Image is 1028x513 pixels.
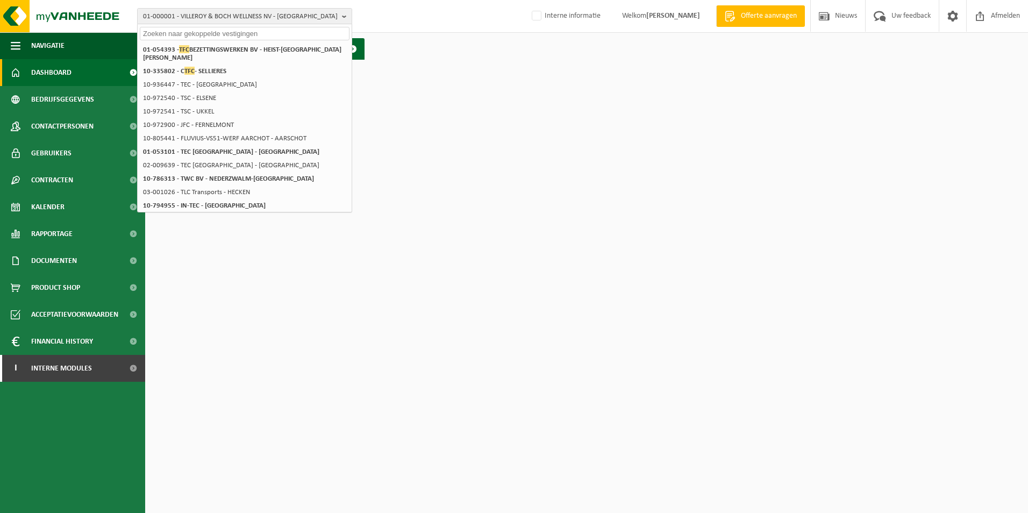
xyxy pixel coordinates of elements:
strong: [PERSON_NAME] [646,12,700,20]
li: 10-972541 - TSC - UKKEL [140,105,349,118]
li: 10-805441 - FLUVIUS-VS51-WERF AARCHOT - AARSCHOT [140,132,349,145]
span: Kalender [31,194,65,220]
span: I [11,355,20,382]
span: Financial History [31,328,93,355]
span: Navigatie [31,32,65,59]
li: 03-001026 - TLC Transports - HECKEN [140,186,349,199]
span: Contracten [31,167,73,194]
strong: 10-794955 - IN-TEC - [GEOGRAPHIC_DATA] [143,202,266,209]
button: 01-000001 - VILLEROY & BOCH WELLNESS NV - [GEOGRAPHIC_DATA] [137,8,352,24]
li: 10-972540 - TSC - ELSENE [140,91,349,105]
li: 02-009639 - TEC [GEOGRAPHIC_DATA] - [GEOGRAPHIC_DATA] [140,159,349,172]
span: Product Shop [31,274,80,301]
a: Offerte aanvragen [716,5,805,27]
span: TFC [184,67,195,75]
label: Interne informatie [530,8,601,24]
span: TFC [179,45,189,53]
span: Dashboard [31,59,72,86]
input: Zoeken naar gekoppelde vestigingen [140,27,349,40]
span: Gebruikers [31,140,72,167]
span: Documenten [31,247,77,274]
strong: 10-335802 - C - SELLIERES [143,67,226,75]
span: Rapportage [31,220,73,247]
span: Offerte aanvragen [738,11,799,22]
span: Contactpersonen [31,113,94,140]
strong: 01-053101 - TEC [GEOGRAPHIC_DATA] - [GEOGRAPHIC_DATA] [143,148,319,155]
span: Bedrijfsgegevens [31,86,94,113]
strong: 10-786313 - TWC BV - NEDERZWALM-[GEOGRAPHIC_DATA] [143,175,314,182]
span: Acceptatievoorwaarden [31,301,118,328]
li: 10-972900 - JFC - FERNELMONT [140,118,349,132]
span: 01-000001 - VILLEROY & BOCH WELLNESS NV - [GEOGRAPHIC_DATA] [143,9,338,25]
li: 10-936447 - TEC - [GEOGRAPHIC_DATA] [140,78,349,91]
span: Interne modules [31,355,92,382]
